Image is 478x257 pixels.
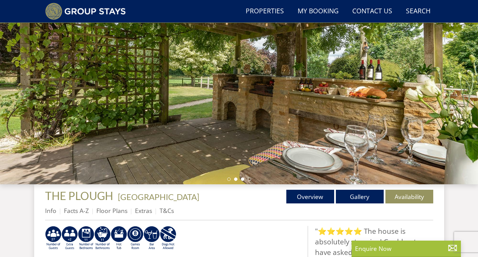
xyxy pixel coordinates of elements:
a: Info [45,206,56,215]
a: My Booking [295,4,341,19]
a: Gallery [336,190,384,203]
img: AD_4nXchuHW8Dfa208HQ2u83lJMFdMO8xeTqyzNyoztsAFuRWKQmI1A26FSYQBiKhrPb4tBa_RI3nPCwndG_6DWa5p5fzItbq... [45,226,62,251]
a: Availability [385,190,433,203]
p: Enquire Now [355,244,457,253]
a: Extras [135,206,152,215]
a: Overview [286,190,334,203]
a: Floor Plans [96,206,127,215]
a: Facts A-Z [64,206,89,215]
img: AD_4nXeP6WuvG491uY6i5ZIMhzz1N248Ei-RkDHdxvvjTdyF2JXhbvvI0BrTCyeHgyWBEg8oAgd1TvFQIsSlzYPCTB7K21VoI... [62,226,78,251]
img: AD_4nXf1gJh7NPcjVGbYgNENMML0usQdYiAq9UdV-i30GY30dJwbIVqs9wnAElpVyFTxl01C-OiYpm0GxHsklZELKaLnqqbL1... [94,226,111,251]
a: Contact Us [350,4,395,19]
img: AD_4nXdtMqFLQeNd5SD_yg5mtFB1sUCemmLv_z8hISZZtoESff8uqprI2Ap3l0Pe6G3wogWlQaPaciGoyoSy1epxtlSaMm8_H... [160,226,176,251]
a: T&Cs [160,206,174,215]
a: [GEOGRAPHIC_DATA] [118,192,199,202]
img: Group Stays [45,3,126,20]
a: Properties [243,4,287,19]
img: AD_4nXcpX5uDwed6-YChlrI2BYOgXwgg3aqYHOhRm0XfZB-YtQW2NrmeCr45vGAfVKUq4uWnc59ZmEsEzoF5o39EWARlT1ewO... [111,226,127,251]
a: Search [403,4,433,19]
a: THE PLOUGH [45,189,115,202]
span: - [115,192,199,202]
img: AD_4nXcUjM1WnLzsaFfiW9TMoiqu-Li4Mbh7tQPNLiOJr1v-32nzlqw6C9VhAL0Jhfye3ZR83W5Xs0A91zNVQMMCwO1NDl3vc... [78,226,94,251]
img: AD_4nXeUnLxUhQNc083Qf4a-s6eVLjX_ttZlBxbnREhztiZs1eT9moZ8e5Fzbx9LK6K9BfRdyv0AlCtKptkJvtknTFvAhI3RM... [144,226,160,251]
span: THE PLOUGH [45,189,113,202]
img: AD_4nXdrZMsjcYNLGsKuA84hRzvIbesVCpXJ0qqnwZoX5ch9Zjv73tWe4fnFRs2gJ9dSiUubhZXckSJX_mqrZBmYExREIfryF... [127,226,144,251]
